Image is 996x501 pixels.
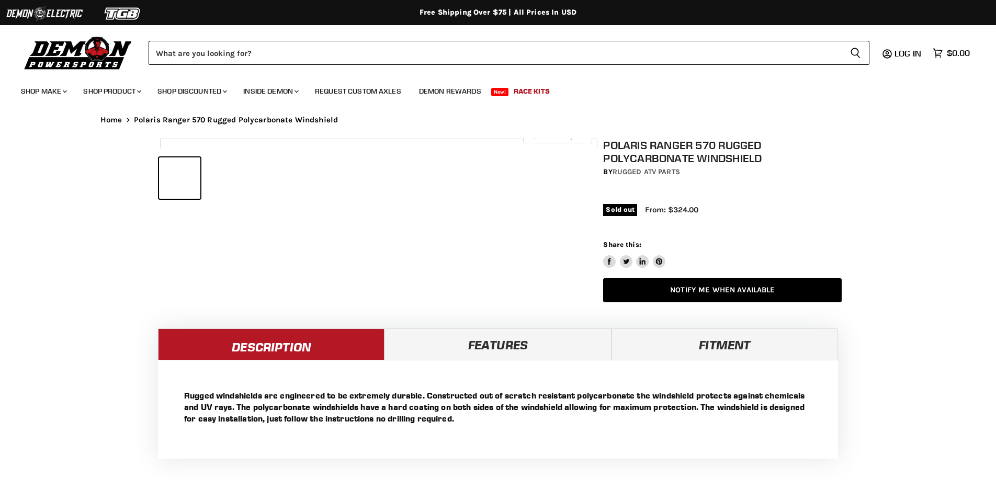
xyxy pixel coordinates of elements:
[645,205,698,214] span: From: $324.00
[100,116,122,124] a: Home
[603,166,842,178] div: by
[603,240,665,268] aside: Share this:
[235,81,305,102] a: Inside Demon
[150,81,233,102] a: Shop Discounted
[184,390,812,424] p: Rugged windshields are engineered to be extremely durable. Constructed out of scratch resistant p...
[158,328,384,360] a: Description
[5,4,84,24] img: Demon Electric Logo 2
[80,116,916,124] nav: Breadcrumbs
[75,81,148,102] a: Shop Product
[890,49,927,58] a: Log in
[613,167,680,176] a: Rugged ATV Parts
[307,81,409,102] a: Request Custom Axles
[603,241,641,248] span: Share this:
[895,48,921,59] span: Log in
[947,48,970,58] span: $0.00
[13,81,73,102] a: Shop Make
[13,76,967,102] ul: Main menu
[384,328,611,360] a: Features
[612,328,838,360] a: Fitment
[21,34,135,71] img: Demon Powersports
[411,81,489,102] a: Demon Rewards
[159,157,200,199] button: IMAGE thumbnail
[506,81,558,102] a: Race Kits
[84,4,162,24] img: TGB Logo 2
[491,88,509,96] span: New!
[927,45,975,61] a: $0.00
[149,41,842,65] input: Search
[80,8,916,17] div: Free Shipping Over $75 | All Prices In USD
[603,204,637,215] span: Sold out
[842,41,869,65] button: Search
[149,41,869,65] form: Product
[528,132,586,140] span: Click to expand
[603,278,842,303] a: Notify Me When Available
[134,116,338,124] span: Polaris Ranger 570 Rugged Polycarbonate Windshield
[603,139,842,165] h1: Polaris Ranger 570 Rugged Polycarbonate Windshield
